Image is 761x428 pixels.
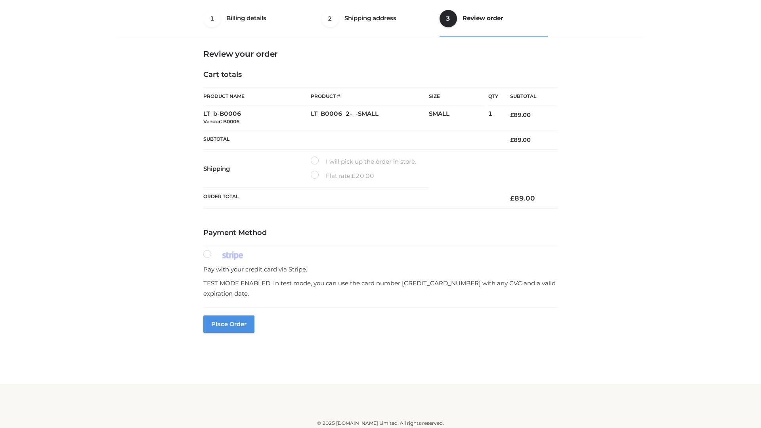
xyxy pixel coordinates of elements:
span: £ [510,194,514,202]
td: SMALL [429,105,488,130]
bdi: 89.00 [510,136,531,143]
th: Size [429,88,484,105]
span: £ [352,172,356,180]
th: Product Name [203,87,311,105]
th: Qty [488,87,498,105]
td: 1 [488,105,498,130]
bdi: 20.00 [352,172,374,180]
th: Subtotal [203,130,498,149]
span: £ [510,111,514,118]
h4: Cart totals [203,71,558,79]
span: £ [510,136,514,143]
th: Shipping [203,150,311,188]
td: LT_b-B0006 [203,105,311,130]
p: TEST MODE ENABLED. In test mode, you can use the card number [CREDIT_CARD_NUMBER] with any CVC an... [203,278,558,298]
label: I will pick up the order in store. [311,157,416,167]
p: Pay with your credit card via Stripe. [203,264,558,275]
bdi: 89.00 [510,194,535,202]
bdi: 89.00 [510,111,531,118]
small: Vendor: B0006 [203,118,239,124]
td: LT_B0006_2-_-SMALL [311,105,429,130]
th: Product # [311,87,429,105]
label: Flat rate: [311,171,374,181]
div: © 2025 [DOMAIN_NAME] Limited. All rights reserved. [118,419,643,427]
h4: Payment Method [203,229,558,237]
button: Place order [203,315,254,333]
h3: Review your order [203,49,558,59]
th: Subtotal [498,88,558,105]
th: Order Total [203,188,498,209]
